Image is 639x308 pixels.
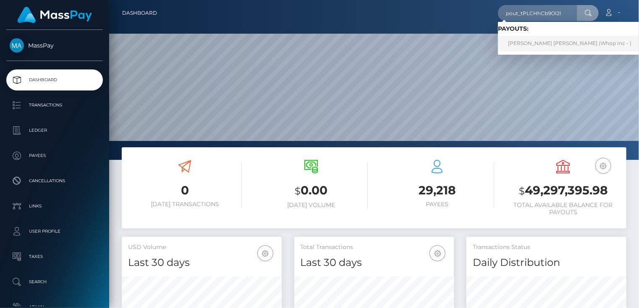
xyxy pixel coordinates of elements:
[17,7,92,23] img: MassPay Logo
[10,250,100,263] p: Taxes
[301,243,448,252] h5: Total Transactions
[295,185,301,197] small: $
[6,120,103,141] a: Ledger
[519,185,525,197] small: $
[6,246,103,267] a: Taxes
[254,202,368,209] h6: [DATE] Volume
[498,5,577,21] input: Search...
[122,4,157,22] a: Dashboard
[128,255,275,270] h4: Last 30 days
[380,182,494,199] h3: 29,218
[10,74,100,86] p: Dashboard
[6,69,103,90] a: Dashboard
[6,271,103,292] a: Search
[10,175,100,187] p: Cancellations
[10,149,100,162] p: Payees
[128,182,242,199] h3: 0
[10,124,100,137] p: Ledger
[10,99,100,112] p: Transactions
[10,38,24,53] img: MassPay
[6,221,103,242] a: User Profile
[6,170,103,191] a: Cancellations
[380,201,494,208] h6: Payees
[507,202,621,216] h6: Total Available Balance for Payouts
[128,243,275,252] h5: USD Volume
[6,196,103,217] a: Links
[6,145,103,166] a: Payees
[10,200,100,212] p: Links
[128,201,242,208] h6: [DATE] Transactions
[254,182,368,199] h3: 0.00
[6,95,103,116] a: Transactions
[473,255,620,270] h4: Daily Distribution
[301,255,448,270] h4: Last 30 days
[10,276,100,288] p: Search
[507,182,621,199] h3: 49,297,395.98
[473,243,620,252] h5: Transactions Status
[10,225,100,238] p: User Profile
[6,42,103,49] span: MassPay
